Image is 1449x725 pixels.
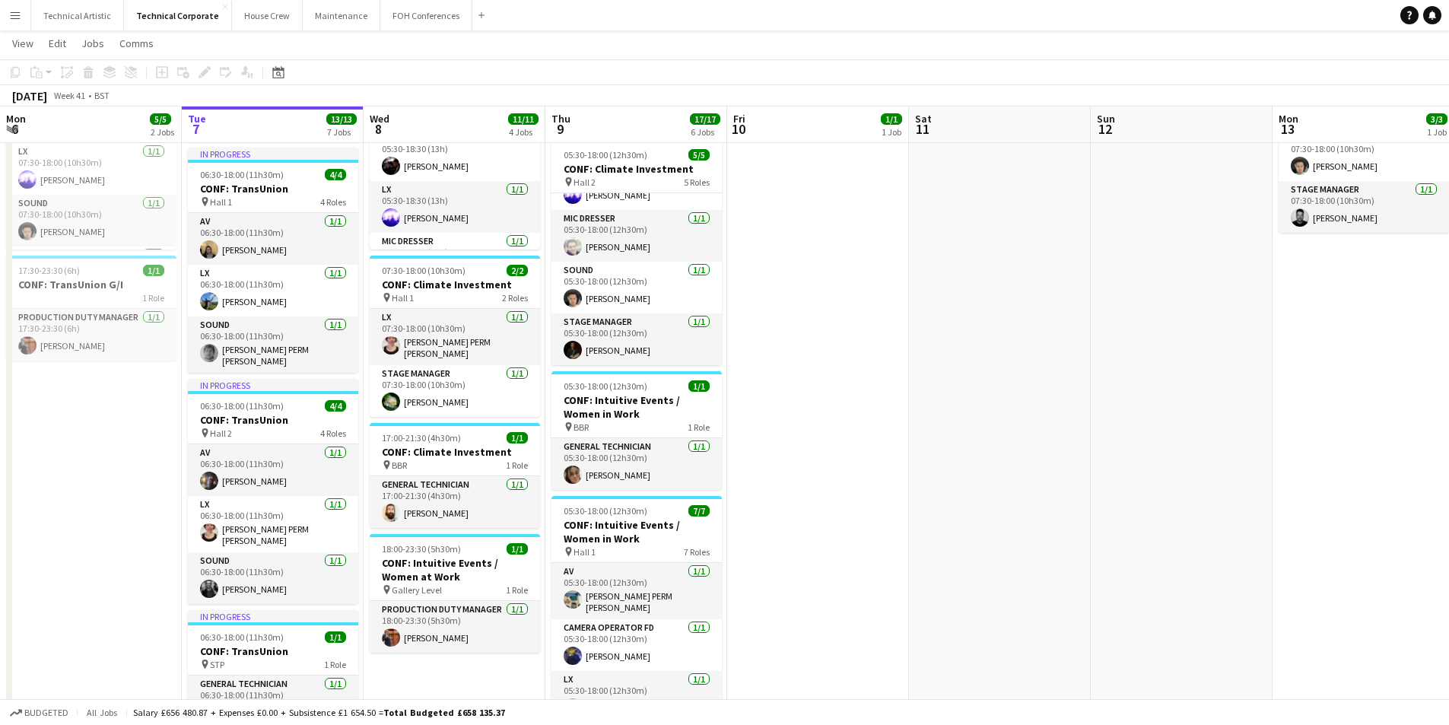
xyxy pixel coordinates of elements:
[119,37,154,50] span: Comms
[8,704,71,721] button: Budgeted
[49,37,66,50] span: Edit
[506,584,528,596] span: 1 Role
[370,445,540,459] h3: CONF: Climate Investment
[6,195,176,246] app-card-role: Sound1/107:30-18:00 (10h30m)[PERSON_NAME]
[188,265,358,316] app-card-role: LX1/106:30-18:00 (11h30m)[PERSON_NAME]
[325,631,346,643] span: 1/1
[4,120,26,138] span: 6
[502,292,528,304] span: 2 Roles
[915,112,932,126] span: Sat
[574,421,589,433] span: BBR
[188,552,358,604] app-card-role: Sound1/106:30-18:00 (11h30m)[PERSON_NAME]
[882,126,901,138] div: 1 Job
[188,413,358,427] h3: CONF: TransUnion
[188,148,358,373] div: In progress06:30-18:00 (11h30m)4/4CONF: TransUnion Hall 14 RolesAV1/106:30-18:00 (11h30m)[PERSON_...
[881,113,902,125] span: 1/1
[551,140,722,365] app-job-card: 05:30-18:00 (12h30m)5/5CONF: Climate Investment Hall 25 Roles[PERSON_NAME]LX1/105:30-18:00 (12h30...
[200,400,284,412] span: 06:30-18:00 (11h30m)
[508,113,539,125] span: 11/11
[188,610,358,622] div: In progress
[688,505,710,517] span: 7/7
[551,262,722,313] app-card-role: Sound1/105:30-18:00 (12h30m)[PERSON_NAME]
[324,659,346,670] span: 1 Role
[50,90,88,101] span: Week 41
[6,33,40,53] a: View
[551,162,722,176] h3: CONF: Climate Investment
[84,707,120,718] span: All jobs
[551,496,722,721] app-job-card: 05:30-18:00 (12h30m)7/7CONF: Intuitive Events / Women in Work Hall 17 RolesAV1/105:30-18:00 (12h3...
[688,421,710,433] span: 1 Role
[382,432,461,444] span: 17:00-21:30 (4h30m)
[392,584,442,596] span: Gallery Level
[549,120,570,138] span: 9
[320,196,346,208] span: 4 Roles
[370,476,540,528] app-card-role: General Technician1/117:00-21:30 (4h30m)[PERSON_NAME]
[551,313,722,365] app-card-role: Stage Manager1/105:30-18:00 (12h30m)[PERSON_NAME]
[1427,126,1447,138] div: 1 Job
[913,120,932,138] span: 11
[188,213,358,265] app-card-role: AV1/106:30-18:00 (11h30m)[PERSON_NAME]
[551,563,722,619] app-card-role: AV1/105:30-18:00 (12h30m)[PERSON_NAME] PERM [PERSON_NAME]
[1097,112,1115,126] span: Sun
[507,543,528,555] span: 1/1
[370,556,540,583] h3: CONF: Intuitive Events / Women at Work
[6,256,176,361] div: 17:30-23:30 (6h)1/1CONF: TransUnion G/I1 RoleProduction Duty Manager1/117:30-23:30 (6h)[PERSON_NAME]
[113,33,160,53] a: Comms
[507,265,528,276] span: 2/2
[382,265,466,276] span: 07:30-18:00 (10h30m)
[684,176,710,188] span: 5 Roles
[188,182,358,196] h3: CONF: TransUnion
[325,169,346,180] span: 4/4
[24,708,68,718] span: Budgeted
[210,196,232,208] span: Hall 1
[31,1,124,30] button: Technical Artistic
[326,113,357,125] span: 13/13
[1279,181,1449,233] app-card-role: Stage Manager1/107:30-18:00 (10h30m)[PERSON_NAME]
[551,438,722,490] app-card-role: General Technician1/105:30-18:00 (12h30m)[PERSON_NAME]
[1279,129,1449,181] app-card-role: Sound1/107:30-18:00 (10h30m)[PERSON_NAME]
[151,126,174,138] div: 2 Jobs
[370,309,540,365] app-card-role: LX1/107:30-18:00 (10h30m)[PERSON_NAME] PERM [PERSON_NAME]
[1095,120,1115,138] span: 12
[210,659,224,670] span: STP
[232,1,303,30] button: House Crew
[370,233,540,285] app-card-role: Mic Dresser1/105:30-18:30 (13h)
[507,432,528,444] span: 1/1
[186,120,206,138] span: 7
[188,148,358,160] div: In progress
[188,316,358,373] app-card-role: Sound1/106:30-18:00 (11h30m)[PERSON_NAME] PERM [PERSON_NAME]
[551,619,722,671] app-card-role: Camera Operator FD1/105:30-18:00 (12h30m)[PERSON_NAME]
[564,380,647,392] span: 05:30-18:00 (12h30m)
[731,120,745,138] span: 10
[370,256,540,417] app-job-card: 07:30-18:00 (10h30m)2/2CONF: Climate Investment Hall 12 RolesLX1/107:30-18:00 (10h30m)[PERSON_NAM...
[325,400,346,412] span: 4/4
[43,33,72,53] a: Edit
[551,518,722,545] h3: CONF: Intuitive Events / Women in Work
[1426,113,1447,125] span: 3/3
[551,393,722,421] h3: CONF: Intuitive Events / Women in Work
[380,1,472,30] button: FOH Conferences
[733,112,745,126] span: Fri
[690,113,720,125] span: 17/17
[6,246,176,298] app-card-role: Stage Manager1/1
[551,112,570,126] span: Thu
[688,380,710,392] span: 1/1
[370,423,540,528] app-job-card: 17:00-21:30 (4h30m)1/1CONF: Climate Investment BBR1 RoleGeneral Technician1/117:00-21:30 (4h30m)[...
[370,278,540,291] h3: CONF: Climate Investment
[133,707,505,718] div: Salary £656 480.87 + Expenses £0.00 + Subsistence £1 654.50 =
[12,88,47,103] div: [DATE]
[6,278,176,291] h3: CONF: TransUnion G/I
[1276,120,1298,138] span: 13
[370,601,540,653] app-card-role: Production Duty Manager1/118:00-23:30 (5h30m)[PERSON_NAME]
[370,534,540,653] app-job-card: 18:00-23:30 (5h30m)1/1CONF: Intuitive Events / Women at Work Gallery Level1 RoleProduction Duty M...
[6,143,176,195] app-card-role: LX1/107:30-18:00 (10h30m)[PERSON_NAME]
[150,113,171,125] span: 5/5
[691,126,720,138] div: 6 Jobs
[551,371,722,490] app-job-card: 05:30-18:00 (12h30m)1/1CONF: Intuitive Events / Women in Work BBR1 RoleGeneral Technician1/105:30...
[124,1,232,30] button: Technical Corporate
[188,444,358,496] app-card-role: AV1/106:30-18:00 (11h30m)[PERSON_NAME]
[1279,112,1298,126] span: Mon
[210,428,232,439] span: Hall 2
